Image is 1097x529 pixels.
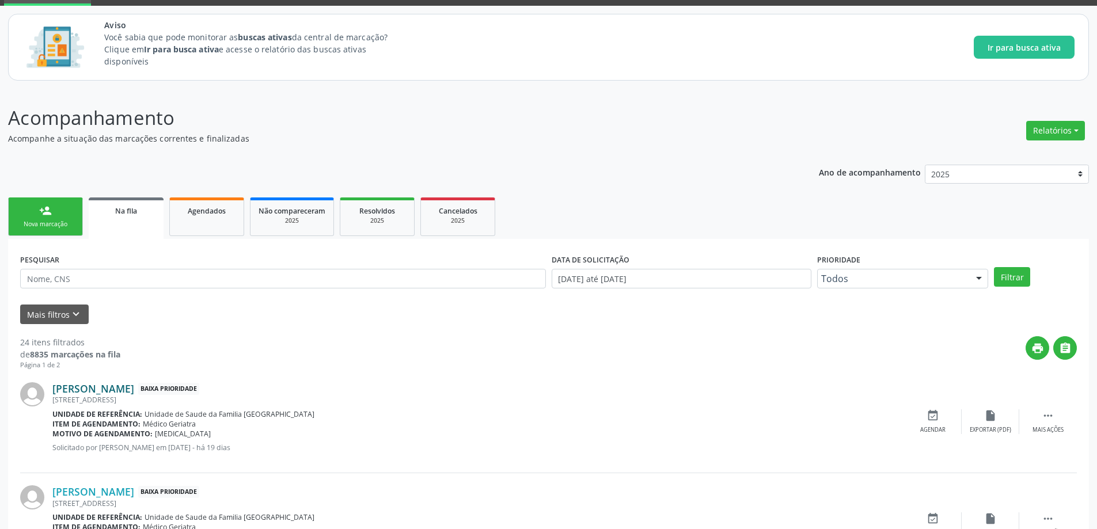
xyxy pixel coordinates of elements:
b: Item de agendamento: [52,419,141,429]
div: Exportar (PDF) [970,426,1011,434]
div: [STREET_ADDRESS] [52,395,904,405]
i:  [1059,342,1072,355]
div: de [20,348,120,360]
span: Todos [821,273,965,284]
b: Motivo de agendamento: [52,429,153,439]
p: Solicitado por [PERSON_NAME] em [DATE] - há 19 dias [52,443,904,452]
i:  [1042,409,1054,422]
i:  [1042,512,1054,525]
label: DATA DE SOLICITAÇÃO [552,251,629,269]
strong: 8835 marcações na fila [30,349,120,360]
input: Nome, CNS [20,269,546,288]
button: Ir para busca ativa [974,36,1075,59]
span: Baixa Prioridade [138,486,199,498]
div: 2025 [259,216,325,225]
b: Unidade de referência: [52,512,142,522]
button: Mais filtroskeyboard_arrow_down [20,305,89,325]
span: Cancelados [439,206,477,216]
span: Na fila [115,206,137,216]
input: Selecione um intervalo [552,269,811,288]
span: Aviso [104,19,409,31]
button: Filtrar [994,267,1030,287]
span: Unidade de Saude da Familia [GEOGRAPHIC_DATA] [145,409,314,419]
strong: buscas ativas [238,32,291,43]
span: Agendados [188,206,226,216]
span: Baixa Prioridade [138,383,199,395]
div: Nova marcação [17,220,74,229]
b: Unidade de referência: [52,409,142,419]
p: Acompanhe a situação das marcações correntes e finalizadas [8,132,765,144]
i: keyboard_arrow_down [70,308,82,321]
div: Página 1 de 2 [20,360,120,370]
strong: Ir para busca ativa [144,44,219,55]
img: img [20,382,44,406]
label: PESQUISAR [20,251,59,269]
p: Você sabia que pode monitorar as da central de marcação? Clique em e acesse o relatório das busca... [104,31,409,67]
span: Ir para busca ativa [988,41,1061,54]
div: [STREET_ADDRESS] [52,498,904,508]
span: Unidade de Saude da Familia [GEOGRAPHIC_DATA] [145,512,314,522]
div: 24 itens filtrados [20,336,120,348]
span: Médico Geriatra [143,419,196,429]
i: insert_drive_file [984,409,997,422]
span: Não compareceram [259,206,325,216]
label: Prioridade [817,251,860,269]
i: insert_drive_file [984,512,997,525]
i: event_available [927,409,939,422]
p: Ano de acompanhamento [819,165,921,179]
i: event_available [927,512,939,525]
div: Agendar [920,426,946,434]
button: Relatórios [1026,121,1085,140]
span: Resolvidos [359,206,395,216]
i: print [1031,342,1044,355]
p: Acompanhamento [8,104,765,132]
a: [PERSON_NAME] [52,485,134,498]
div: 2025 [429,216,487,225]
div: 2025 [348,216,406,225]
div: Mais ações [1033,426,1064,434]
span: [MEDICAL_DATA] [155,429,211,439]
div: person_add [39,204,52,217]
button: print [1026,336,1049,360]
a: [PERSON_NAME] [52,382,134,395]
img: Imagem de CalloutCard [22,21,88,73]
button:  [1053,336,1077,360]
